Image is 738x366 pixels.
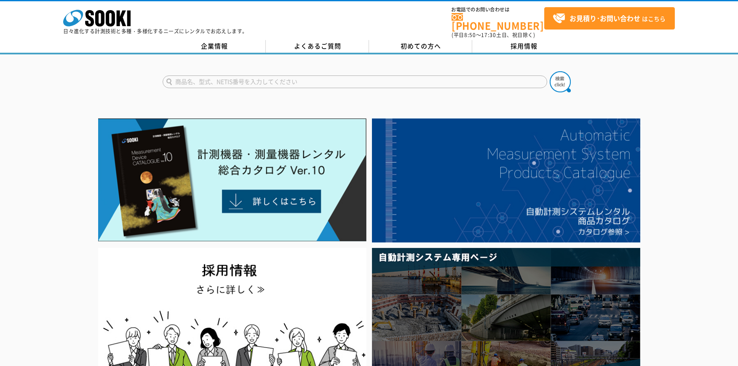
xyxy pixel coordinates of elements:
[550,71,571,92] img: btn_search.png
[452,7,544,12] span: お電話でのお問い合わせは
[464,31,476,39] span: 8:50
[163,75,547,88] input: 商品名、型式、NETIS番号を入力してください
[544,7,675,30] a: お見積り･お問い合わせはこちら
[163,40,266,53] a: 企業情報
[472,40,575,53] a: 採用情報
[570,13,640,23] strong: お見積り･お問い合わせ
[266,40,369,53] a: よくあるご質問
[452,31,535,39] span: (平日 ～ 土日、祝日除く)
[372,118,640,242] img: 自動計測システムカタログ
[63,29,248,34] p: 日々進化する計測技術と多種・多様化するニーズにレンタルでお応えします。
[401,41,441,51] span: 初めての方へ
[481,31,496,39] span: 17:30
[369,40,472,53] a: 初めての方へ
[98,118,366,242] img: Catalog Ver10
[452,13,544,30] a: [PHONE_NUMBER]
[553,12,666,25] span: はこちら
